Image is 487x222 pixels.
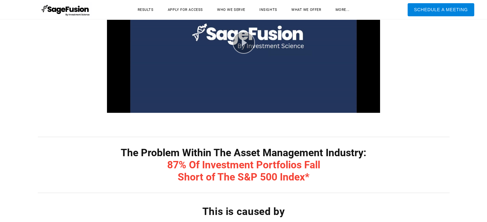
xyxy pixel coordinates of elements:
[408,3,474,16] a: Schedule A Meeting
[285,5,328,15] a: What We Offer
[38,147,450,183] h1: The Problem Within The Asset Management Industry:
[211,5,252,15] a: Who We Serve
[253,5,283,15] a: Insights
[161,5,209,15] a: Apply for Access
[329,5,356,15] a: more...
[131,5,160,15] a: Results
[38,203,450,220] p: This is caused by
[40,2,92,18] img: SageFusion | Intelligent Investment Management
[167,159,320,183] span: 87% Of Investment Portfolios Fall Short of The S&P 500 Index*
